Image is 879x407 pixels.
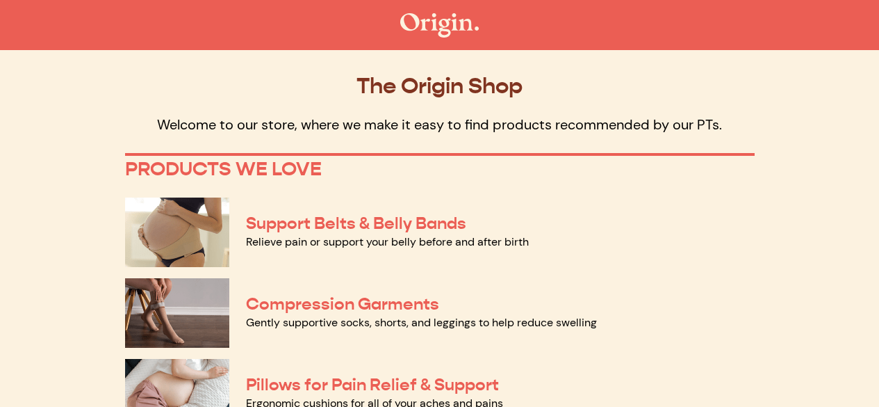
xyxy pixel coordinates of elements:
[246,315,597,330] a: Gently supportive socks, shorts, and leggings to help reduce swelling
[125,115,755,134] p: Welcome to our store, where we make it easy to find products recommended by our PTs.
[246,213,466,234] a: Support Belts & Belly Bands
[125,72,755,99] p: The Origin Shop
[125,157,755,181] p: PRODUCTS WE LOVE
[125,278,229,348] img: Compression Garments
[246,294,439,314] a: Compression Garments
[246,234,529,249] a: Relieve pain or support your belly before and after birth
[125,198,229,267] img: Support Belts & Belly Bands
[246,374,499,395] a: Pillows for Pain Relief & Support
[400,13,479,38] img: The Origin Shop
